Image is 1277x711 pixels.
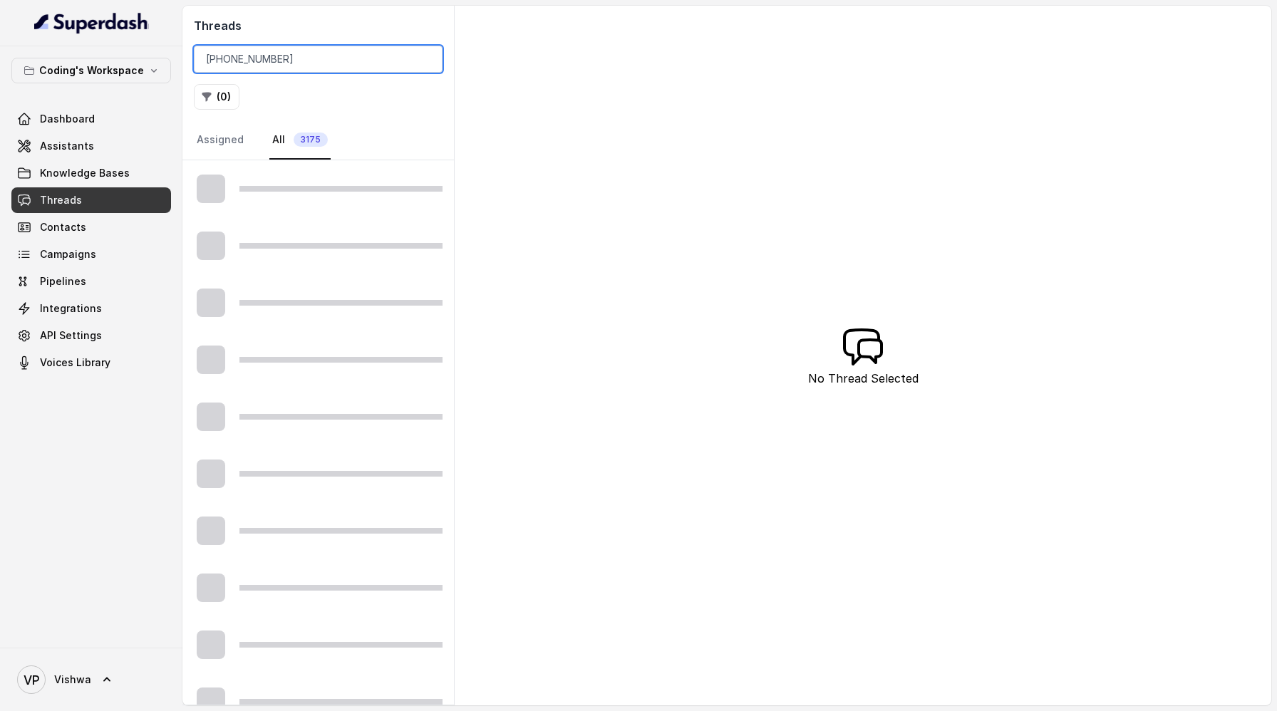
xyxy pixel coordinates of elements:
[11,214,171,240] a: Contacts
[39,62,144,79] p: Coding's Workspace
[194,121,247,160] a: Assigned
[40,328,102,343] span: API Settings
[269,121,331,160] a: All3175
[11,187,171,213] a: Threads
[40,166,130,180] span: Knowledge Bases
[194,46,443,73] input: Search by Call ID or Phone Number
[11,58,171,83] button: Coding's Workspace
[40,301,102,316] span: Integrations
[194,17,443,34] h2: Threads
[808,370,919,387] p: No Thread Selected
[294,133,328,147] span: 3175
[40,220,86,234] span: Contacts
[11,242,171,267] a: Campaigns
[40,274,86,289] span: Pipelines
[40,193,82,207] span: Threads
[11,660,171,700] a: Vishwa
[194,121,443,160] nav: Tabs
[11,296,171,321] a: Integrations
[40,139,94,153] span: Assistants
[11,269,171,294] a: Pipelines
[11,160,171,186] a: Knowledge Bases
[11,106,171,132] a: Dashboard
[34,11,149,34] img: light.svg
[11,323,171,348] a: API Settings
[194,84,239,110] button: (0)
[24,673,40,687] text: VP
[11,350,171,375] a: Voices Library
[40,247,96,261] span: Campaigns
[11,133,171,159] a: Assistants
[40,112,95,126] span: Dashboard
[40,355,110,370] span: Voices Library
[54,673,91,687] span: Vishwa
